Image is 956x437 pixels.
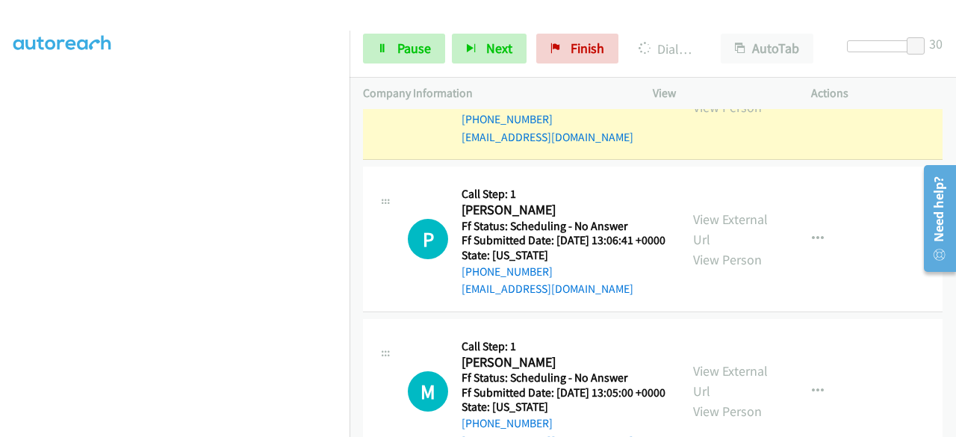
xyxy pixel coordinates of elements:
[653,84,784,102] p: View
[408,219,448,259] div: The call is yet to be attempted
[462,112,553,126] a: [PHONE_NUMBER]
[462,400,665,415] h5: State: [US_STATE]
[462,385,665,400] h5: Ff Submitted Date: [DATE] 13:05:00 +0000
[397,40,431,57] span: Pause
[486,40,512,57] span: Next
[462,339,665,354] h5: Call Step: 1
[693,211,768,248] a: View External Url
[811,84,943,102] p: Actions
[462,187,665,202] h5: Call Step: 1
[363,84,626,102] p: Company Information
[408,371,448,412] div: The call is yet to be attempted
[462,371,665,385] h5: Ff Status: Scheduling - No Answer
[462,264,553,279] a: [PHONE_NUMBER]
[462,282,633,296] a: [EMAIL_ADDRESS][DOMAIN_NAME]
[721,34,813,63] button: AutoTab
[693,403,762,420] a: View Person
[462,202,665,219] h2: [PERSON_NAME]
[462,248,665,263] h5: State: [US_STATE]
[913,159,956,278] iframe: Resource Center
[462,416,553,430] a: [PHONE_NUMBER]
[462,130,633,144] a: [EMAIL_ADDRESS][DOMAIN_NAME]
[452,34,527,63] button: Next
[929,34,943,54] div: 30
[363,34,445,63] a: Pause
[693,362,768,400] a: View External Url
[571,40,604,57] span: Finish
[693,251,762,268] a: View Person
[536,34,618,63] a: Finish
[462,219,665,234] h5: Ff Status: Scheduling - No Answer
[408,219,448,259] h1: P
[408,371,448,412] h1: M
[639,39,694,59] p: Dialing [PERSON_NAME]
[462,354,665,371] h2: [PERSON_NAME]
[462,233,665,248] h5: Ff Submitted Date: [DATE] 13:06:41 +0000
